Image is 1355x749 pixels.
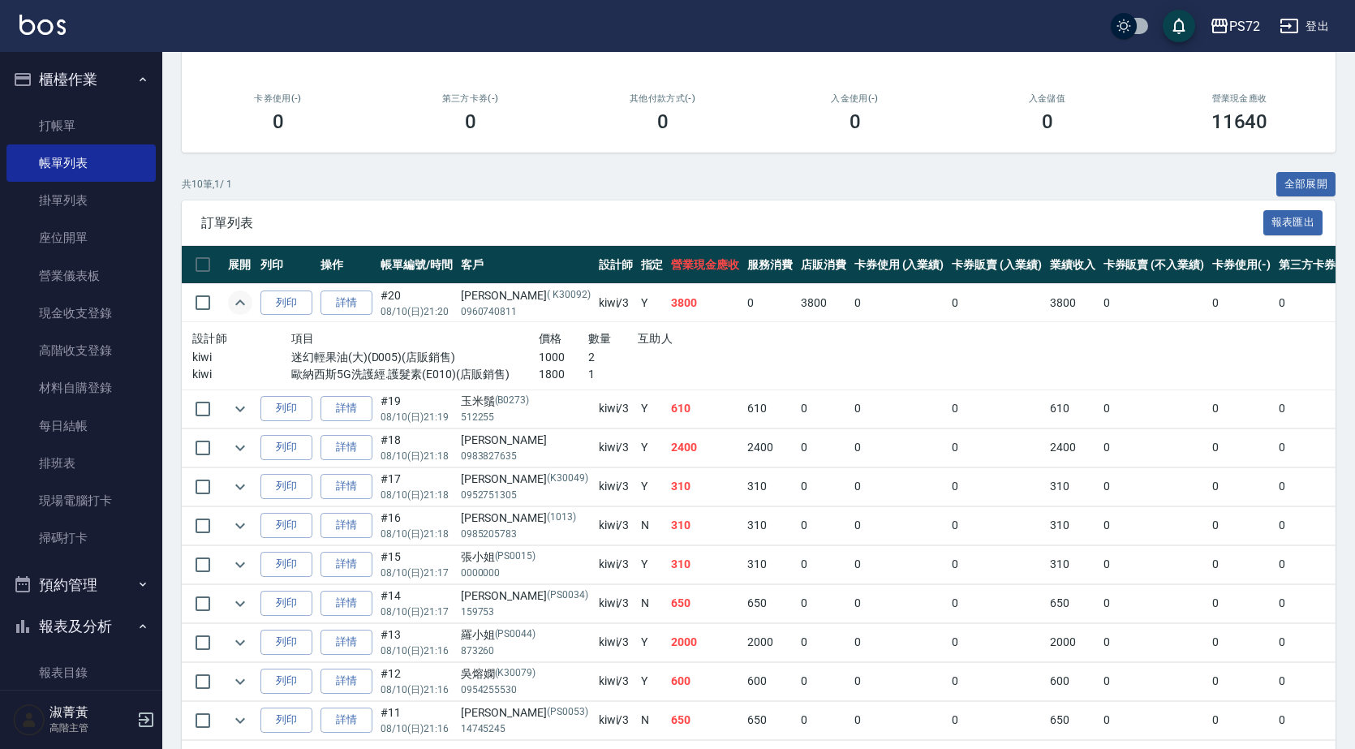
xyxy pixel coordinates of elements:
p: (PS0015) [495,549,536,566]
td: 0 [850,545,948,583]
button: expand row [228,708,252,733]
td: 0 [797,662,850,700]
p: kiwi [192,366,291,383]
button: 列印 [260,552,312,577]
td: 0 [1208,390,1275,428]
div: [PERSON_NAME] [461,510,591,527]
th: 指定 [637,246,668,284]
button: PS72 [1203,10,1267,43]
div: 玉米鬚 [461,393,591,410]
button: expand row [228,631,252,655]
button: 列印 [260,591,312,616]
p: 0960740811 [461,304,591,319]
td: N [637,701,668,739]
h2: 入金儲值 [970,93,1124,104]
td: kiwi /3 [595,467,637,506]
td: 0 [1099,662,1208,700]
p: (PS0053) [547,704,588,721]
button: expand row [228,553,252,577]
td: 0 [797,390,850,428]
th: 操作 [316,246,376,284]
td: 0 [1275,584,1353,622]
div: [PERSON_NAME] [461,588,591,605]
p: 0952751305 [461,488,591,502]
td: 650 [1046,701,1099,739]
td: 0 [1208,428,1275,467]
a: 詳情 [320,630,372,655]
div: [PERSON_NAME] [461,471,591,488]
a: 高階收支登錄 [6,332,156,369]
th: 營業現金應收 [667,246,743,284]
td: 0 [850,506,948,545]
button: 列印 [260,630,312,655]
td: 310 [1046,467,1099,506]
td: Y [637,390,668,428]
td: 0 [1099,284,1208,322]
td: 650 [667,584,743,622]
span: 價格 [539,332,562,345]
p: 159753 [461,605,591,619]
button: 報表及分析 [6,605,156,648]
a: 掃碼打卡 [6,519,156,557]
td: 0 [850,701,948,739]
td: 0 [850,428,948,467]
a: 詳情 [320,435,372,460]
p: 1 [588,366,638,383]
td: Y [637,623,668,661]
td: 0 [948,506,1046,545]
a: 排班表 [6,445,156,482]
button: 列印 [260,513,312,538]
th: 第三方卡券(-) [1275,246,1353,284]
td: 2400 [667,428,743,467]
a: 詳情 [320,291,372,316]
td: kiwi /3 [595,428,637,467]
td: 3800 [797,284,850,322]
p: 1000 [539,349,588,366]
div: [PERSON_NAME] [461,287,591,304]
button: 列印 [260,708,312,733]
h2: 入金使用(-) [778,93,931,104]
td: 310 [667,545,743,583]
td: 2000 [1046,623,1099,661]
p: 共 10 筆, 1 / 1 [182,177,232,192]
button: expand row [228,291,252,315]
a: 報表目錄 [6,654,156,691]
p: (K30079) [495,665,536,682]
p: 08/10 (日) 21:16 [381,721,453,736]
td: 610 [667,390,743,428]
td: 610 [743,390,797,428]
td: 0 [1208,701,1275,739]
td: 310 [743,545,797,583]
div: [PERSON_NAME] [461,704,591,721]
td: 3800 [667,284,743,322]
td: 600 [743,662,797,700]
td: 0 [1275,662,1353,700]
td: 0 [1275,623,1353,661]
th: 店販消費 [797,246,850,284]
span: 數量 [588,332,612,345]
div: [PERSON_NAME] [461,432,591,449]
td: 0 [1208,284,1275,322]
h3: 0 [465,110,476,133]
a: 詳情 [320,396,372,421]
td: 0 [850,623,948,661]
p: 迷幻輕果油(大)(D005)(店販銷售) [291,349,539,366]
h2: 第三方卡券(-) [394,93,547,104]
td: 650 [743,701,797,739]
p: 0985205783 [461,527,591,541]
th: 列印 [256,246,316,284]
td: 0 [1099,701,1208,739]
td: 2400 [743,428,797,467]
a: 營業儀表板 [6,257,156,295]
h2: 卡券使用(-) [201,93,355,104]
td: #14 [376,584,457,622]
td: 0 [1208,584,1275,622]
p: 高階主管 [49,721,132,735]
td: 0 [1275,701,1353,739]
h3: 0 [1042,110,1053,133]
td: Y [637,662,668,700]
td: #13 [376,623,457,661]
td: kiwi /3 [595,545,637,583]
td: N [637,584,668,622]
button: 櫃檯作業 [6,58,156,101]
